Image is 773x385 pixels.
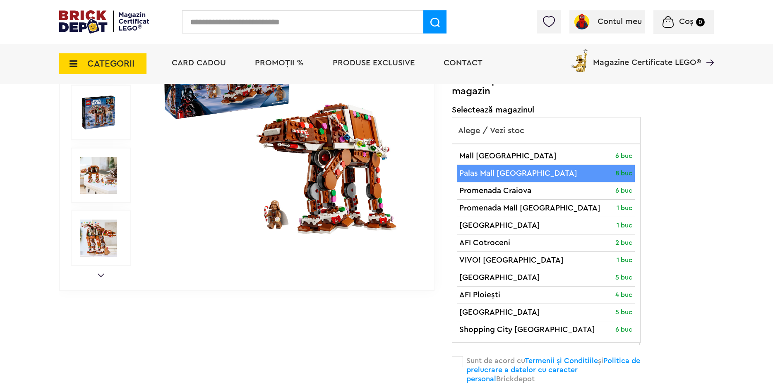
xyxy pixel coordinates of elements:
label: Sunt de acord cu și Brickdepot [452,356,641,376]
li: Promenada Mall [GEOGRAPHIC_DATA] [457,200,635,217]
span: Coș [679,17,694,26]
span: CATEGORII [87,59,134,68]
span: Contul meu [598,17,642,26]
span: 8 buc [615,167,632,179]
a: Magazine Certificate LEGO® [701,48,714,56]
span: Alege / Vezi stoc [452,117,641,144]
a: PROMOȚII % [255,59,304,67]
img: Vehicul de luptă AT-AT cu aspect de turtă dulce LEGO 40806 [80,94,117,131]
li: Promenada Craiova [457,182,635,200]
a: Politica de prelucrare a datelor cu caracter personal [466,357,640,383]
a: Card Cadou [172,59,226,67]
li: [GEOGRAPHIC_DATA] [457,217,635,234]
a: Contul meu [573,17,642,26]
span: 2 buc [615,237,632,249]
span: 6 buc [615,324,632,336]
span: 5 buc [615,306,632,318]
li: [GEOGRAPHIC_DATA] [457,269,635,287]
span: Alege / Vezi stoc [452,117,640,144]
li: VIVO! [GEOGRAPHIC_DATA] [457,252,635,269]
span: Magazine Certificate LEGO® [593,48,701,67]
li: AFI Ploiești [457,287,635,304]
img: LEGO Star Wars Vehicul de luptă AT-AT cu aspect de turtă dulce [80,220,117,257]
li: Palas Mall [GEOGRAPHIC_DATA] [457,165,635,182]
li: Shopping City [GEOGRAPHIC_DATA] [457,321,635,338]
span: 5 buc [615,272,632,284]
span: 1 buc [617,220,632,232]
label: Selectează magazinul [452,106,641,114]
span: 1 buc [617,202,632,214]
li: [GEOGRAPHIC_DATA] [457,304,635,321]
span: 4 buc [615,289,632,301]
a: Next [98,273,104,277]
small: 0 [696,18,705,26]
img: Seturi Lego Vehicul de luptă AT-AT cu aspect de turtă dulce [80,157,117,194]
p: Rezervă produsul sau verifică stocul din magazin [452,75,641,97]
a: Produse exclusive [333,59,415,67]
a: Contact [444,59,483,67]
a: Termenii și Conditiile [525,357,598,364]
li: AFI Cotroceni [457,234,635,252]
span: 6 buc [615,150,632,162]
li: Mall [GEOGRAPHIC_DATA] [457,148,635,165]
span: 1 buc [617,254,632,266]
span: 6 buc [615,185,632,197]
